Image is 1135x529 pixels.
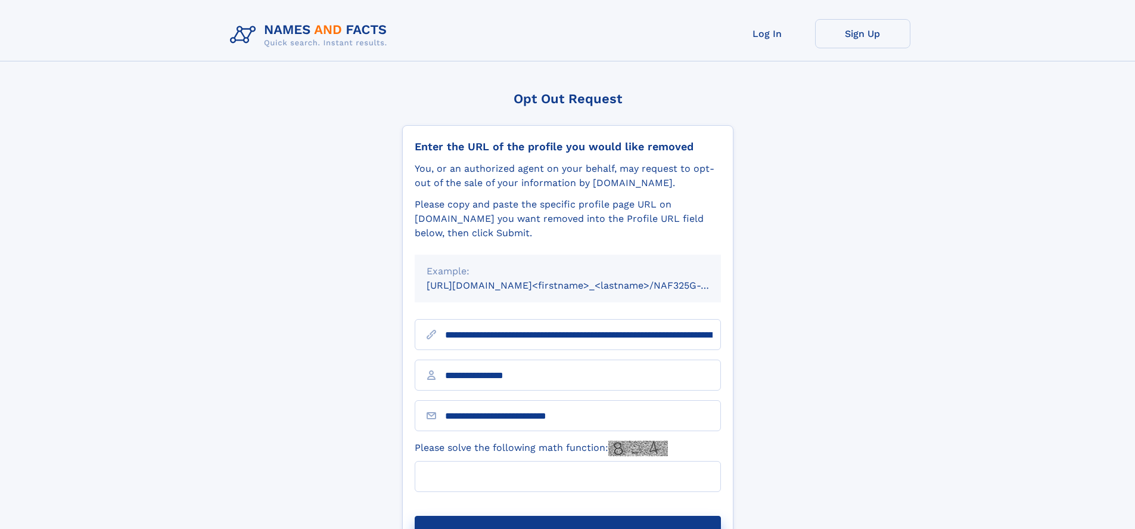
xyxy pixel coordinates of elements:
img: Logo Names and Facts [225,19,397,51]
div: Please copy and paste the specific profile page URL on [DOMAIN_NAME] you want removed into the Pr... [415,197,721,240]
small: [URL][DOMAIN_NAME]<firstname>_<lastname>/NAF325G-xxxxxxxx [427,280,744,291]
div: You, or an authorized agent on your behalf, may request to opt-out of the sale of your informatio... [415,162,721,190]
div: Enter the URL of the profile you would like removed [415,140,721,153]
div: Opt Out Request [402,91,733,106]
a: Sign Up [815,19,910,48]
label: Please solve the following math function: [415,441,668,456]
a: Log In [720,19,815,48]
div: Example: [427,264,709,279]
